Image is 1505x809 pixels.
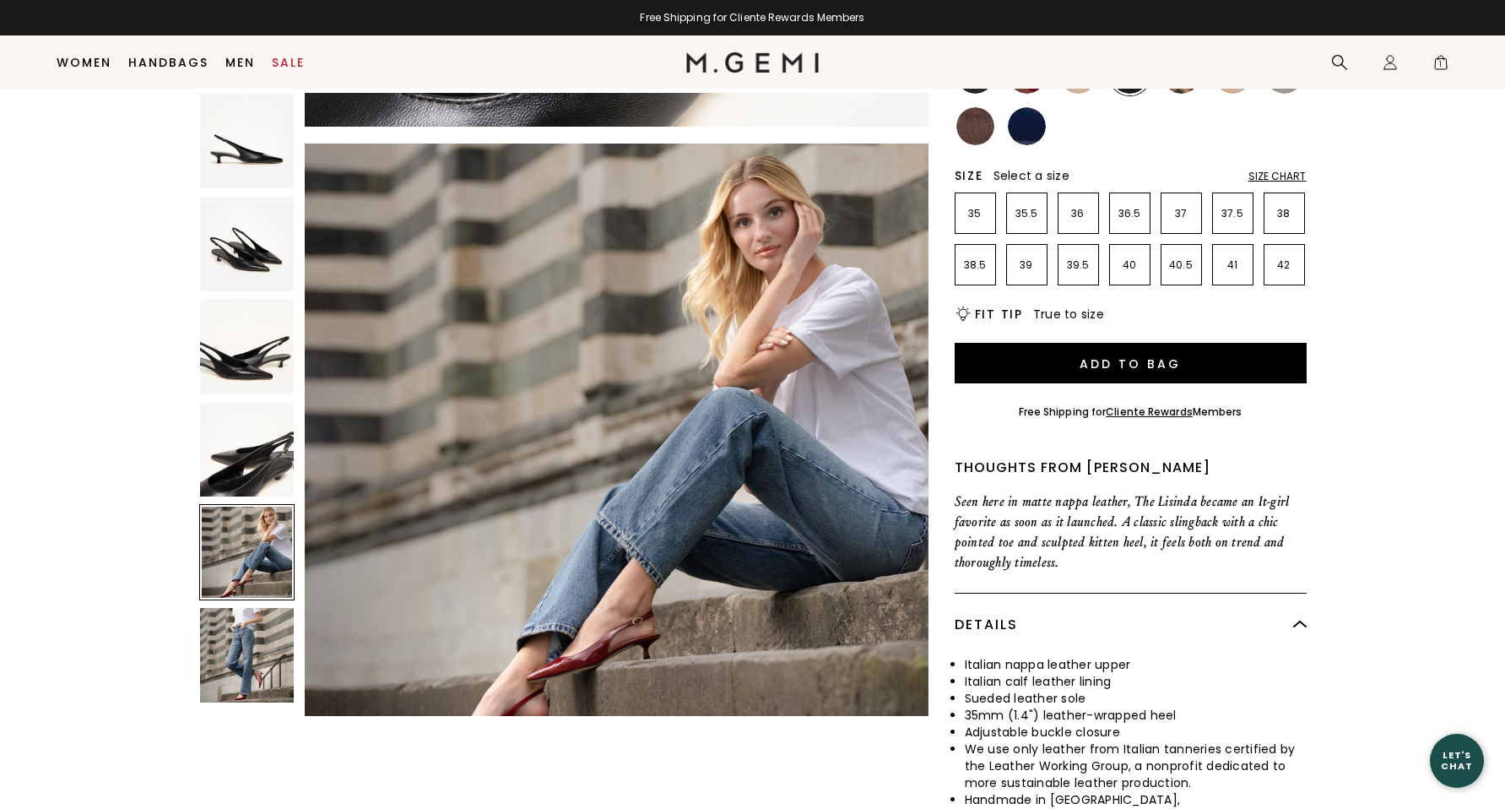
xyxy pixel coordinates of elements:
a: Women [57,56,111,69]
img: M.Gemi [686,52,819,73]
p: Seen here in matte nappa leather, The Lisinda became an It-girl favorite as soon as it launched. ... [955,491,1307,573]
a: Sale [272,56,305,69]
span: Select a size [993,167,1069,184]
p: 35 [956,207,995,220]
a: Men [225,56,255,69]
p: 42 [1264,258,1304,272]
li: 35mm (1.4") leather-wrapped heel [965,707,1307,724]
li: Italian nappa leather upper [965,656,1307,673]
p: 40.5 [1161,258,1201,272]
h2: Fit Tip [975,307,1023,321]
img: The Lisinda [200,403,295,497]
div: Thoughts from [PERSON_NAME] [955,458,1307,478]
a: Handbags [128,56,208,69]
div: Details [955,594,1307,656]
p: 38 [1264,207,1304,220]
p: 39.5 [1058,258,1098,272]
img: The Lisinda [200,197,295,291]
img: Navy Patent [1008,107,1046,145]
p: 41 [1213,258,1253,272]
p: 35.5 [1007,207,1047,220]
li: Italian calf leather lining [965,673,1307,690]
img: The Lisinda [200,300,295,394]
img: The Lisinda [200,608,295,703]
span: 1 [1432,57,1449,74]
img: Chocolate Nappa [956,107,994,145]
li: Adjustable buckle closure [965,724,1307,741]
p: 37 [1161,207,1201,220]
div: Size Chart [1248,170,1307,183]
div: Free Shipping for Members [1019,405,1242,419]
div: Let's Chat [1430,750,1484,771]
p: 40 [1110,258,1150,272]
a: Cliente Rewards [1106,404,1193,419]
p: 39 [1007,258,1047,272]
li: Sueded leather sole [965,690,1307,707]
img: The Lisinda [200,94,295,188]
span: True to size [1033,306,1104,323]
p: 36 [1058,207,1098,220]
p: 38.5 [956,258,995,272]
img: The Lisinda [305,144,928,767]
p: 36.5 [1110,207,1150,220]
button: Add to Bag [955,343,1307,383]
h2: Size [955,169,983,182]
li: We use only leather from Italian tanneries certified by the Leather Working Group, a nonprofit de... [965,741,1307,791]
p: 37.5 [1213,207,1253,220]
